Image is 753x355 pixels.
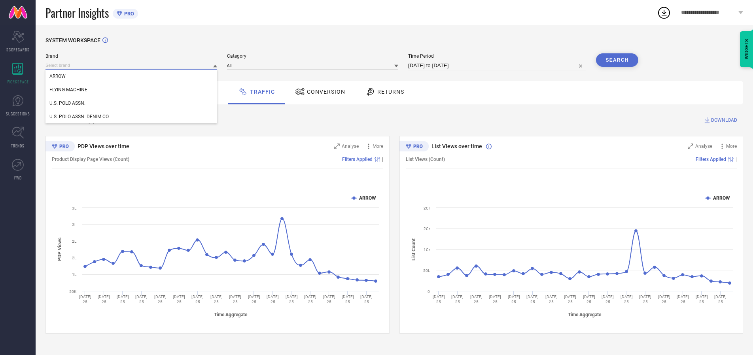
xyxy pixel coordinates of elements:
span: Filters Applied [696,157,726,162]
text: [DATE] 25 [229,295,241,304]
span: FWD [14,175,22,181]
text: 3L [72,206,77,210]
svg: Zoom [334,144,340,149]
text: [DATE] 25 [323,295,335,304]
text: 50K [69,289,77,294]
text: [DATE] 25 [620,295,632,304]
div: ARROW [45,70,217,83]
text: [DATE] 25 [677,295,689,304]
text: [DATE] 25 [286,295,298,304]
span: PRO [122,11,134,17]
text: [DATE] 25 [639,295,651,304]
span: Returns [377,89,404,95]
text: 3L [72,223,77,227]
span: DOWNLOAD [711,116,737,124]
span: | [736,157,737,162]
span: Filters Applied [342,157,373,162]
text: [DATE] 25 [432,295,445,304]
span: Partner Insights [45,5,109,21]
text: [DATE] 25 [602,295,614,304]
tspan: Time Aggregate [214,312,248,317]
div: Premium [45,141,75,153]
text: [DATE] 25 [583,295,595,304]
text: ARROW [713,195,730,201]
tspan: PDP Views [57,238,62,261]
span: TRENDS [11,143,25,149]
text: [DATE] 25 [360,295,373,304]
text: [DATE] 25 [564,295,576,304]
input: Select brand [45,61,217,70]
text: 2Cr [424,227,430,231]
span: Product Display Page Views (Count) [52,157,129,162]
text: 1Cr [424,247,430,252]
text: [DATE] 25 [470,295,482,304]
span: List Views over time [431,143,482,149]
span: More [726,144,737,149]
span: More [373,144,383,149]
text: [DATE] 25 [79,295,91,304]
span: SYSTEM WORKSPACE [45,37,100,43]
text: [DATE] 25 [267,295,279,304]
text: [DATE] 25 [658,295,670,304]
span: | [382,157,383,162]
text: 2L [72,256,77,260]
input: Select time period [408,61,586,70]
text: [DATE] 25 [526,295,539,304]
button: Search [596,53,639,67]
span: Brand [45,53,217,59]
span: Analyse [695,144,712,149]
div: Premium [399,141,429,153]
tspan: List Count [411,238,416,260]
span: Traffic [250,89,275,95]
text: 0 [428,289,430,294]
div: FLYING MACHINE [45,83,217,96]
text: 2Cr [424,206,430,210]
text: [DATE] 25 [507,295,520,304]
span: Time Period [408,53,586,59]
text: [DATE] 25 [173,295,185,304]
text: 2L [72,239,77,244]
span: SCORECARDS [6,47,30,53]
span: WORKSPACE [7,79,29,85]
span: PDP Views over time [78,143,129,149]
text: [DATE] 25 [248,295,260,304]
svg: Zoom [688,144,693,149]
text: [DATE] 25 [451,295,464,304]
span: FLYING MACHINE [49,87,87,93]
text: [DATE] 25 [304,295,316,304]
span: Analyse [342,144,359,149]
span: ARROW [49,74,66,79]
div: Open download list [657,6,671,20]
span: Conversion [307,89,345,95]
text: [DATE] 25 [98,295,110,304]
text: [DATE] 25 [135,295,148,304]
span: Category [227,53,399,59]
text: [DATE] 25 [695,295,708,304]
text: [DATE] 25 [117,295,129,304]
span: U.S. POLO ASSN. [49,100,85,106]
text: [DATE] 25 [714,295,727,304]
span: List Views (Count) [406,157,445,162]
div: U.S. POLO ASSN. [45,96,217,110]
text: [DATE] 25 [342,295,354,304]
text: 1L [72,272,77,277]
text: [DATE] 25 [489,295,501,304]
text: [DATE] 25 [191,295,204,304]
text: [DATE] 25 [154,295,166,304]
text: 50L [423,268,430,273]
div: U.S. POLO ASSN. DENIM CO. [45,110,217,123]
text: ARROW [359,195,376,201]
span: SUGGESTIONS [6,111,30,117]
span: U.S. POLO ASSN. DENIM CO. [49,114,110,119]
text: [DATE] 25 [545,295,557,304]
text: [DATE] 25 [210,295,223,304]
tspan: Time Aggregate [568,312,601,317]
